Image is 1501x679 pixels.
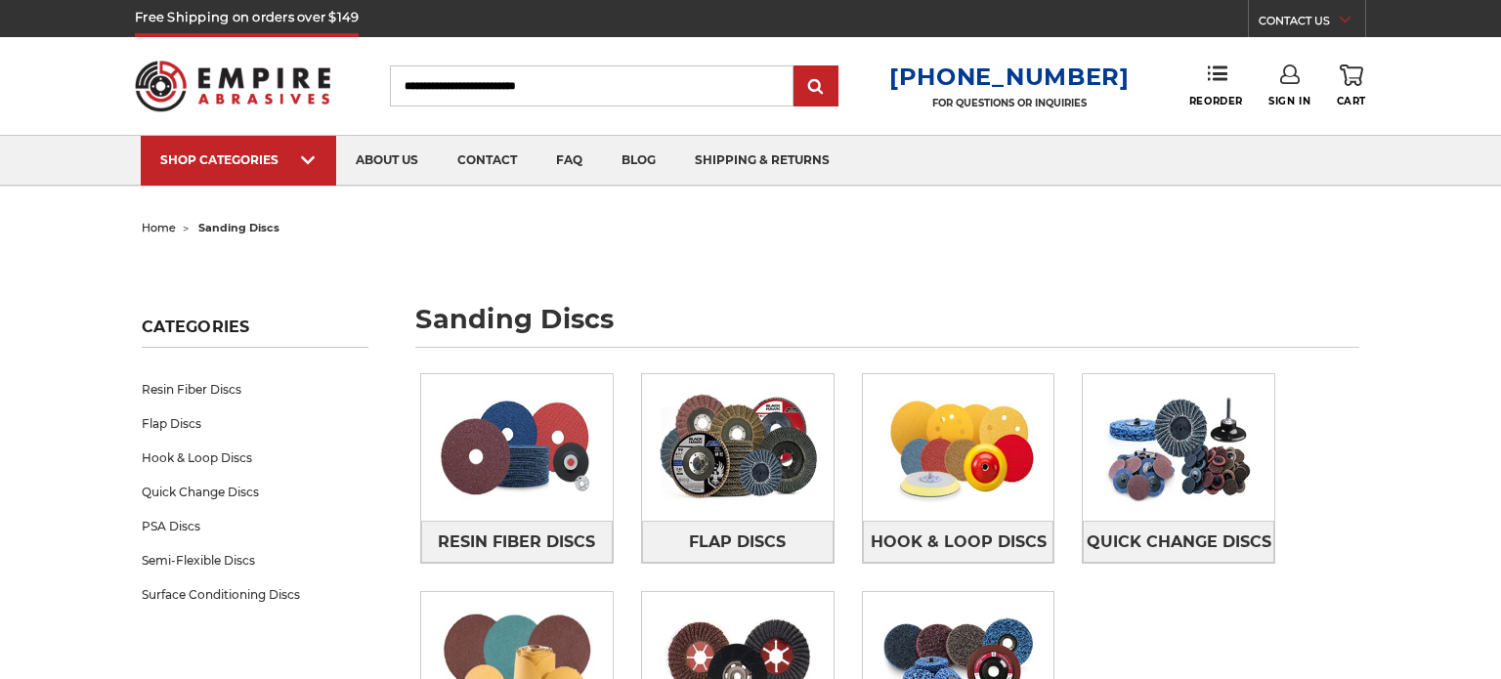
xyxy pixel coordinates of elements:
[1268,95,1310,107] span: Sign In
[421,374,613,521] img: Resin Fiber Discs
[336,136,438,186] a: about us
[142,372,368,406] a: Resin Fiber Discs
[602,136,675,186] a: blog
[863,521,1054,563] a: Hook & Loop Discs
[142,406,368,441] a: Flap Discs
[1189,64,1243,106] a: Reorder
[889,97,1130,109] p: FOR QUESTIONS OR INQUIRIES
[863,374,1054,521] img: Hook & Loop Discs
[142,318,368,348] h5: Categories
[889,63,1130,91] a: [PHONE_NUMBER]
[142,543,368,577] a: Semi-Flexible Discs
[142,441,368,475] a: Hook & Loop Discs
[871,526,1047,559] span: Hook & Loop Discs
[142,509,368,543] a: PSA Discs
[689,526,786,559] span: Flap Discs
[796,67,836,106] input: Submit
[1189,95,1243,107] span: Reorder
[642,521,834,563] a: Flap Discs
[675,136,849,186] a: shipping & returns
[1083,521,1274,563] a: Quick Change Discs
[1087,526,1271,559] span: Quick Change Discs
[1337,64,1366,107] a: Cart
[142,577,368,612] a: Surface Conditioning Discs
[421,521,613,563] a: Resin Fiber Discs
[198,221,279,234] span: sanding discs
[1083,374,1274,521] img: Quick Change Discs
[1337,95,1366,107] span: Cart
[160,152,317,167] div: SHOP CATEGORIES
[642,374,834,521] img: Flap Discs
[142,475,368,509] a: Quick Change Discs
[438,526,595,559] span: Resin Fiber Discs
[536,136,602,186] a: faq
[1259,10,1365,37] a: CONTACT US
[438,136,536,186] a: contact
[142,221,176,234] a: home
[415,306,1359,348] h1: sanding discs
[135,48,330,124] img: Empire Abrasives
